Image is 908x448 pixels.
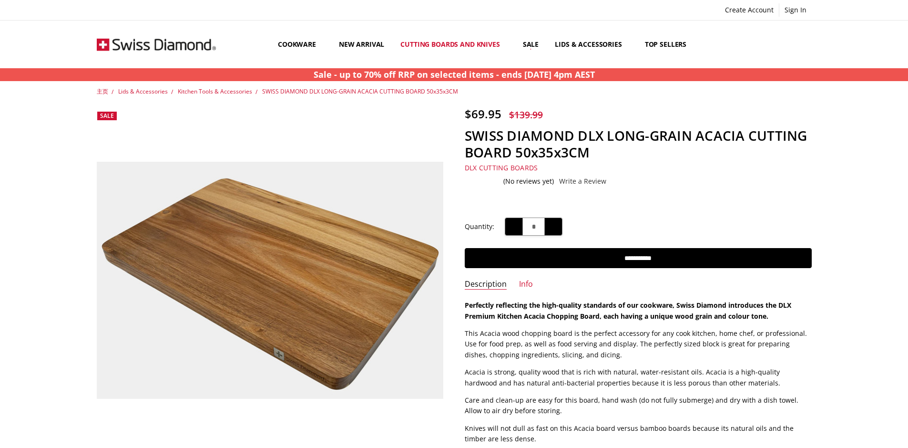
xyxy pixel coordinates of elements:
p: This Acacia wood chopping board is the perfect accessory for any cook kitchen, home chef, or prof... [465,328,812,360]
img: SWISS DIAMOND DLX LONG-GRAIN ACACIA CUTTING BOARD 50x35x3CM [97,162,444,399]
a: DLX Cutting Boards [465,163,538,172]
span: $69.95 [465,106,501,122]
a: Sale [515,23,547,65]
a: Sign In [779,3,812,17]
span: $139.99 [509,108,543,121]
a: Lids & Accessories [118,87,168,95]
a: 主页 [97,87,108,95]
a: New arrival [331,23,392,65]
a: Write a Review [559,177,606,185]
img: Free Shipping On Every Order [97,21,216,68]
a: Kitchen Tools & Accessories [178,87,252,95]
a: Cutting boards and knives [392,23,515,65]
strong: Perfectly reflecting the high-quality standards of our cookware, Swiss Diamond introduces the DLX... [465,301,791,320]
p: Knives will not dull as fast on this Acacia board versus bamboo boards because its natural oils a... [465,423,812,445]
a: Cookware [270,23,331,65]
h1: SWISS DIAMOND DLX LONG-GRAIN ACACIA CUTTING BOARD 50x35x3CM [465,127,812,161]
strong: Sale - up to 70% off RRP on selected items - ends [DATE] 4pm AEST [314,69,595,80]
a: Lids & Accessories [547,23,636,65]
a: Create Account [720,3,779,17]
p: Care and clean-up are easy for this board, hand wash (do not fully submerge) and dry with a dish ... [465,395,812,417]
a: Top Sellers [637,23,694,65]
a: Info [519,279,533,290]
a: SWISS DIAMOND DLX LONG-GRAIN ACACIA CUTTING BOARD 50x35x3CM [262,87,458,95]
span: (No reviews yet) [503,177,554,185]
span: Sale [100,112,114,120]
label: Quantity: [465,221,494,232]
p: Acacia is strong, quality wood that is rich with natural, water-resistant oils. Acacia is a high-... [465,367,812,388]
a: Description [465,279,507,290]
